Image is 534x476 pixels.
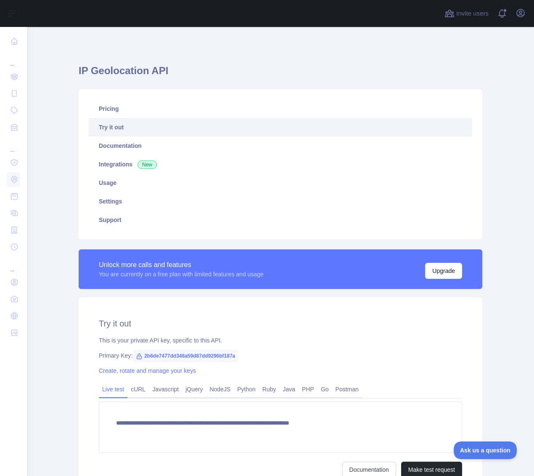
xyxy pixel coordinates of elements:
a: Integrations New [89,155,472,174]
a: Usage [89,174,472,192]
a: Documentation [89,136,472,155]
a: Pricing [89,99,472,118]
a: Support [89,211,472,229]
div: Primary Key: [99,351,462,360]
button: Upgrade [425,263,462,279]
a: Java [280,382,299,396]
div: This is your private API key, specific to this API. [99,336,462,345]
a: cURL [127,382,149,396]
a: Try it out [89,118,472,136]
div: ... [7,51,20,67]
span: New [137,160,157,169]
a: Go [317,382,332,396]
a: Postman [332,382,362,396]
a: Ruby [259,382,280,396]
h1: IP Geolocation API [79,64,482,84]
h2: Try it out [99,318,462,329]
div: ... [7,136,20,153]
a: Settings [89,192,472,211]
a: jQuery [182,382,206,396]
a: Live test [99,382,127,396]
iframe: Toggle Customer Support [454,441,517,459]
div: You are currently on a free plan with limited features and usage [99,270,264,278]
a: Javascript [149,382,182,396]
div: Unlock more calls and features [99,260,264,270]
div: ... [7,256,20,273]
a: PHP [299,382,317,396]
button: Invite users [443,7,490,20]
span: Invite users [456,9,489,19]
span: 2b6de7477dd348a59d87dd9296bf187a [132,350,238,362]
a: Python [234,382,259,396]
a: NodeJS [206,382,234,396]
a: Create, rotate and manage your keys [99,367,196,374]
